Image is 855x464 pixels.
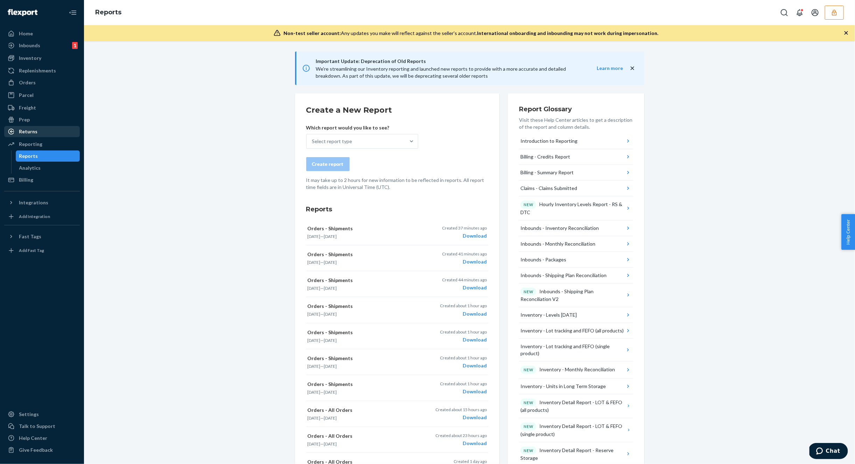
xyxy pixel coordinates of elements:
[519,133,633,149] button: Introduction to Reporting
[306,219,488,245] button: Orders - Shipments[DATE]—[DATE]Created 37 minutes agoDownload
[524,400,533,406] p: NEW
[519,283,633,308] button: NEWInbounds - Shipping Plan Reconciliation V2
[520,138,577,145] div: Introduction to Reporting
[520,153,570,160] div: Billing - Credits Report
[308,259,426,265] p: —
[435,440,487,447] div: Download
[308,233,426,239] p: —
[308,337,426,343] p: —
[519,394,633,419] button: NEWInventory Detail Report - LOT & FEFO (all products)
[308,338,321,343] time: [DATE]
[442,258,487,265] div: Download
[19,92,34,99] div: Parcel
[308,355,426,362] p: Orders - Shipments
[519,149,633,165] button: Billing - Credits Report
[19,213,50,219] div: Add Integration
[324,338,337,343] time: [DATE]
[324,364,337,369] time: [DATE]
[519,236,633,252] button: Inbounds - Monthly Reconciliation
[4,245,80,256] a: Add Fast Tag
[440,355,487,361] p: Created about 1 hour ago
[519,196,633,220] button: NEWHourly Inventory Levels Report - RS & DTC
[4,40,80,51] a: Inbounds1
[519,105,633,114] h3: Report Glossary
[440,381,487,387] p: Created about 1 hour ago
[520,447,625,462] div: Inventory Detail Report - Reserve Storage
[841,214,855,250] button: Help Center
[629,65,636,72] button: close
[19,153,38,160] div: Reports
[308,234,321,239] time: [DATE]
[306,205,488,214] h3: Reports
[19,411,39,418] div: Settings
[308,225,426,232] p: Orders - Shipments
[19,141,42,148] div: Reporting
[306,349,488,375] button: Orders - Shipments[DATE]—[DATE]Created about 1 hour agoDownload
[308,311,321,317] time: [DATE]
[524,289,533,295] p: NEW
[308,415,426,421] p: —
[308,311,426,317] p: —
[442,284,487,291] div: Download
[524,202,533,208] p: NEW
[4,409,80,420] a: Settings
[4,197,80,208] button: Integrations
[308,441,321,447] time: [DATE]
[808,6,822,20] button: Open account menu
[435,407,487,413] p: Created about 15 hours ago
[308,260,321,265] time: [DATE]
[477,30,658,36] span: International onboarding and inbounding may not work during impersonation.
[520,272,607,279] div: Inbounds - Shipping Plan Reconciliation
[519,268,633,283] button: Inbounds - Shipping Plan Reconciliation
[520,288,625,303] div: Inbounds - Shipping Plan Reconciliation V2
[440,310,487,317] div: Download
[19,55,41,62] div: Inventory
[308,433,426,440] p: Orders - All Orders
[16,150,80,162] a: Reports
[520,383,606,390] div: Inventory - Units in Long Term Storage
[440,329,487,335] p: Created about 1 hour ago
[19,423,55,430] div: Talk to Support
[4,139,80,150] a: Reporting
[519,307,633,323] button: Inventory - Levels [DATE]
[19,79,36,86] div: Orders
[19,67,56,74] div: Replenishments
[19,116,30,123] div: Prep
[308,277,426,284] p: Orders - Shipments
[19,128,37,135] div: Returns
[308,441,426,447] p: —
[4,231,80,242] button: Fast Tags
[519,181,633,196] button: Claims - Claims Submitted
[324,260,337,265] time: [DATE]
[308,251,426,258] p: Orders - Shipments
[524,367,533,373] p: NEW
[520,169,574,176] div: Billing - Summary Report
[4,421,80,432] button: Talk to Support
[72,42,78,49] div: 1
[19,104,36,111] div: Freight
[519,220,633,236] button: Inbounds - Inventory Reconciliation
[95,8,121,16] a: Reports
[435,433,487,438] p: Created about 23 hours ago
[306,427,488,453] button: Orders - All Orders[DATE]—[DATE]Created about 23 hours agoDownload
[440,362,487,369] div: Download
[324,286,337,291] time: [DATE]
[4,114,80,125] a: Prep
[4,433,80,444] a: Help Center
[324,234,337,239] time: [DATE]
[312,138,352,145] div: Select report type
[520,201,625,216] div: Hourly Inventory Levels Report - RS & DTC
[308,389,321,395] time: [DATE]
[306,401,488,427] button: Orders - All Orders[DATE]—[DATE]Created about 15 hours agoDownload
[324,415,337,421] time: [DATE]
[519,418,633,442] button: NEWInventory Detail Report - LOT & FEFO (single product)
[308,285,426,291] p: —
[440,336,487,343] div: Download
[306,105,488,116] h2: Create a New Report
[19,435,47,442] div: Help Center
[8,9,37,16] img: Flexport logo
[519,165,633,181] button: Billing - Summary Report
[90,2,127,23] ol: breadcrumbs
[583,65,623,72] button: Learn more
[4,28,80,39] a: Home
